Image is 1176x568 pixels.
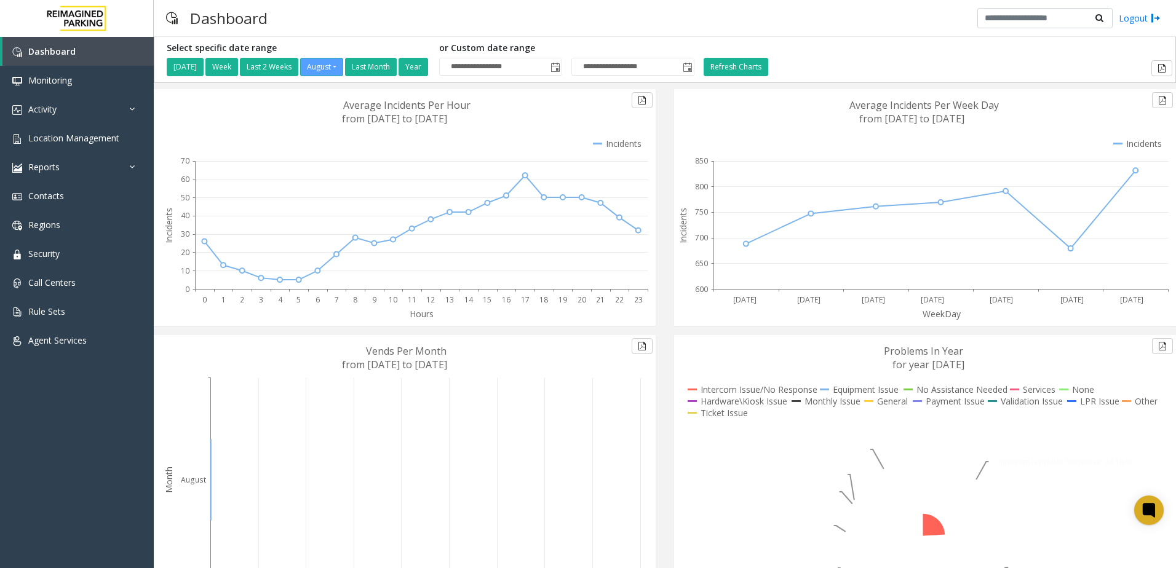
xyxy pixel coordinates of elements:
text: Incidents [163,208,175,243]
text: 6 [316,294,320,305]
text: 50 [181,192,189,203]
text: from [DATE] to [DATE] [342,112,447,125]
text: Hours [410,308,434,320]
text: Average Incidents Per Week Day [849,98,999,112]
text: 10 [389,294,397,305]
text: 19 [558,294,567,305]
text: 60 [181,174,189,184]
text: Intercom Issue/No Response: 24.16 % [998,457,1132,467]
h5: or Custom date range [439,43,694,53]
text: August [181,475,206,485]
text: [DATE] [990,294,1013,305]
text: [DATE] [733,294,757,305]
img: 'icon' [12,250,22,259]
text: 850 [695,156,708,166]
a: Logout [1119,12,1161,25]
img: 'icon' [12,105,22,115]
text: from [DATE] to [DATE] [859,112,964,125]
text: 1 [221,294,226,305]
text: 22 [615,294,624,305]
text: 7 [335,294,339,305]
img: 'icon' [12,163,22,173]
span: Call Centers [28,277,76,288]
img: 'icon' [12,221,22,231]
text: Problems In Year [884,344,963,358]
span: Location Management [28,132,119,144]
text: 0 [202,294,207,305]
text: WeekDay [923,308,961,320]
text: 12 [426,294,435,305]
text: 0 [185,284,189,294]
img: 'icon' [12,76,22,86]
text: 21 [596,294,605,305]
button: Export to pdf [1151,60,1172,76]
img: 'icon' [12,307,22,317]
span: Reports [28,161,60,173]
button: August [300,58,343,76]
text: [DATE] [921,294,944,305]
span: Rule Sets [28,306,65,317]
button: Year [399,58,428,76]
text: 20 [578,294,586,305]
img: pageIcon [166,3,178,33]
text: 30 [181,229,189,239]
text: 4 [278,294,283,305]
img: 'icon' [12,278,22,288]
text: 650 [695,258,708,269]
text: from [DATE] to [DATE] [342,358,447,371]
text: 8 [353,294,357,305]
button: Week [205,58,238,76]
h5: Select specific date range [167,43,430,53]
text: 70 [181,156,189,166]
h3: Dashboard [184,3,274,33]
text: [DATE] [1060,294,1084,305]
button: Export to pdf [1152,338,1173,354]
text: 5 [296,294,301,305]
span: Dashboard [28,45,76,57]
button: [DATE] [167,58,204,76]
text: 600 [695,284,708,294]
button: Export to pdf [1152,92,1173,108]
text: [DATE] [797,294,820,305]
span: Contacts [28,190,64,202]
button: Refresh Charts [704,58,768,76]
text: 800 [695,181,708,192]
a: Dashboard [2,37,154,66]
text: 20 [181,247,189,258]
text: Incidents [677,208,689,243]
span: Agent Services [28,334,87,346]
text: 18 [539,294,548,305]
span: Toggle popup [680,58,694,76]
span: Toggle popup [548,58,562,76]
text: 750 [695,207,708,217]
img: 'icon' [12,134,22,144]
text: [DATE] [862,294,885,305]
text: 9 [372,294,376,305]
text: [DATE] [1120,294,1143,305]
span: Activity [28,103,57,115]
text: Average Incidents Per Hour [343,98,471,112]
text: 15 [483,294,491,305]
img: 'icon' [12,192,22,202]
text: 2 [240,294,244,305]
text: 10 [181,266,189,276]
img: logout [1151,12,1161,25]
button: Last Month [345,58,397,76]
span: Security [28,248,60,259]
text: 700 [695,232,708,243]
text: for year [DATE] [892,358,964,371]
text: 13 [445,294,454,305]
text: 14 [464,294,474,305]
img: 'icon' [12,47,22,57]
text: 23 [634,294,643,305]
button: Last 2 Weeks [240,58,298,76]
span: Monitoring [28,74,72,86]
span: Regions [28,219,60,231]
img: 'icon' [12,336,22,346]
button: Export to pdf [632,338,653,354]
text: 40 [181,210,189,221]
text: 17 [521,294,530,305]
text: 11 [408,294,416,305]
button: Export to pdf [632,92,653,108]
text: Vends Per Month [366,344,447,358]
